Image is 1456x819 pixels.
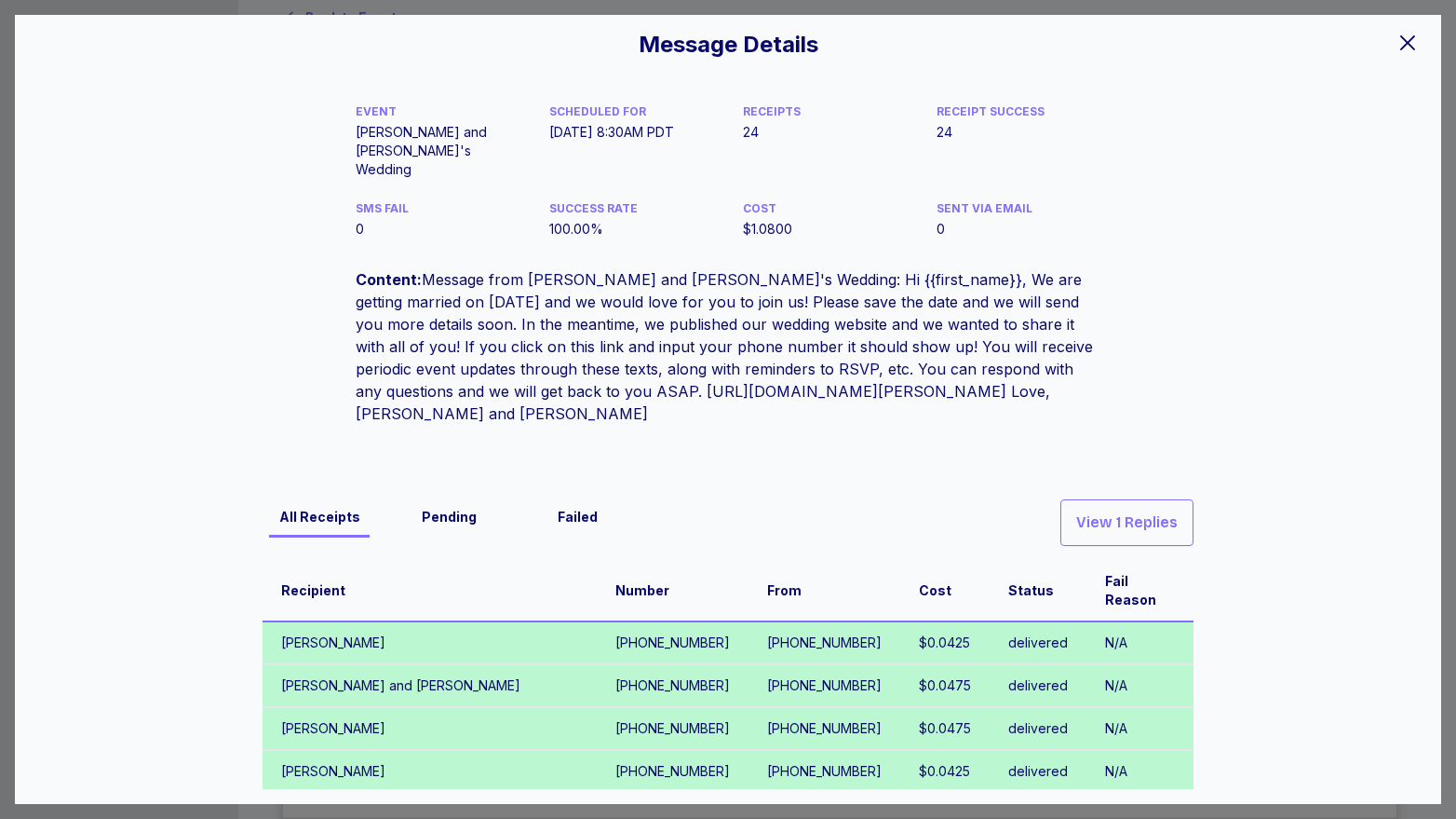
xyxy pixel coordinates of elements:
div: N/A [1105,719,1150,738]
th: Fail Reason [1086,561,1192,621]
div: 0 [937,220,1100,239]
div: Message from [PERSON_NAME] and [PERSON_NAME]'s Wedding: Hi {{first_name}}, We are getting married... [356,268,1100,425]
td: [PHONE_NUMBER] [597,664,748,707]
div: COST [743,201,907,216]
td: [PERSON_NAME] [263,621,597,664]
td: [PHONE_NUMBER] [597,621,748,664]
div: RECEIPT SUCCESS [937,104,1100,119]
div: N/A [1105,634,1150,652]
div: Message Details [639,30,818,60]
div: All Receipts [263,508,377,526]
th: Status [990,561,1086,621]
div: $1.0800 [743,220,907,239]
td: [PERSON_NAME] [263,707,597,750]
div: 24 [743,123,907,142]
th: Cost [900,561,990,621]
button: View 1 Replies [1060,499,1193,546]
td: delivered [990,707,1086,750]
div: SCHEDULED FOR [549,104,713,119]
td: $0.0425 [900,750,990,793]
td: delivered [990,664,1086,707]
div: EVENT [356,104,519,119]
div: SUCCESS RATE [549,201,713,216]
td: [PHONE_NUMBER] [748,621,900,664]
div: N/A [1105,762,1150,781]
td: [PHONE_NUMBER] [597,707,748,750]
td: [PERSON_NAME] [263,750,597,793]
div: 0 [356,220,519,239]
th: Recipient [263,561,597,621]
div: SENT VIA EMAIL [937,201,1100,216]
td: $0.0475 [900,707,990,750]
div: 100.00% [549,220,713,239]
div: 24 [937,123,1100,142]
td: delivered [990,621,1086,664]
td: [PHONE_NUMBER] [748,707,900,750]
td: delivered [990,750,1086,793]
span: Content: [356,270,422,289]
td: [PHONE_NUMBER] [597,750,748,793]
th: Number [597,561,748,621]
td: $0.0425 [900,621,990,664]
div: [PERSON_NAME] and [PERSON_NAME]'s Wedding [356,123,519,179]
div: RECEIPTS [743,104,907,119]
td: [PHONE_NUMBER] [748,664,900,707]
div: Failed [520,508,635,526]
div: SMS FAIL [356,201,519,216]
th: From [748,561,900,621]
td: $0.0475 [900,664,990,707]
td: [PERSON_NAME] and [PERSON_NAME] [263,664,597,707]
div: N/A [1105,676,1150,695]
td: [PHONE_NUMBER] [748,750,900,793]
div: [DATE] 8:30AM PDT [549,123,713,142]
div: Pending [392,508,506,526]
span: View 1 Replies [1076,512,1178,534]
